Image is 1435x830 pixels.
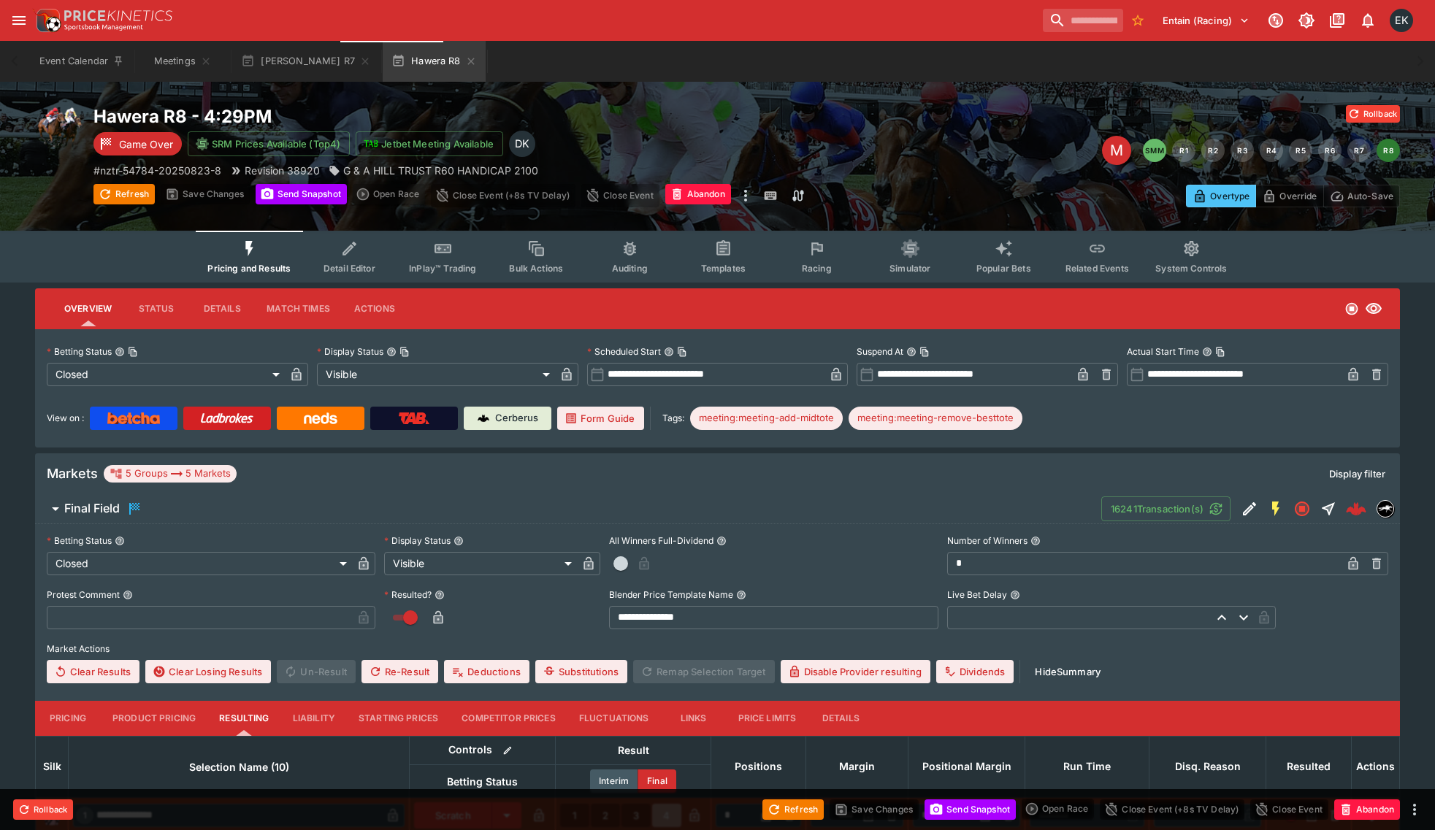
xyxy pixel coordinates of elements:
[665,186,731,201] span: Mark an event as closed and abandoned.
[498,741,517,760] button: Bulk edit
[464,407,551,430] a: Cerberus
[47,660,139,683] button: Clear Results
[399,347,410,357] button: Copy To Clipboard
[128,347,138,357] button: Copy To Clipboard
[1215,347,1225,357] button: Copy To Clipboard
[1260,139,1283,162] button: R4
[857,345,903,358] p: Suspend At
[1043,9,1123,32] input: search
[495,411,538,426] p: Cerberus
[1231,139,1254,162] button: R3
[35,494,1101,523] button: Final Field
[1126,9,1149,32] button: No Bookmarks
[1202,347,1212,357] button: Actual Start TimeCopy To Clipboard
[1289,496,1315,522] button: Closed
[1127,345,1199,358] p: Actual Start Time
[361,660,438,683] button: Re-Result
[590,769,638,793] button: Interim
[662,407,684,430] label: Tags:
[587,345,661,358] p: Scheduled Start
[1102,136,1131,165] div: Edit Meeting
[189,291,255,326] button: Details
[889,263,930,274] span: Simulator
[849,407,1022,430] div: Betting Target: cerberus
[1323,185,1400,207] button: Auto-Save
[47,407,84,430] label: View on :
[1355,7,1381,34] button: Notifications
[1279,188,1317,204] p: Override
[1377,139,1400,162] button: R8
[115,536,125,546] button: Betting Status
[64,24,143,31] img: Sportsbook Management
[136,41,229,82] button: Meetings
[947,534,1028,547] p: Number of Winners
[1143,139,1166,162] button: SMM
[665,184,731,204] button: Abandon
[93,184,155,204] button: Refresh
[1346,105,1400,123] button: Rollback
[609,534,713,547] p: All Winners Full-Dividend
[609,588,733,601] p: Blender Price Template Name
[1334,801,1400,815] span: Mark an event as closed and abandoned.
[431,773,534,791] span: Betting Status
[1263,7,1289,34] button: Connected to PK
[1201,139,1225,162] button: R2
[1289,139,1312,162] button: R5
[343,163,538,178] p: G & A HILL TRUST R60 HANDICAP 2100
[1266,736,1352,797] th: Resulted
[53,291,123,326] button: Overview
[1186,185,1256,207] button: Overtype
[35,701,101,736] button: Pricing
[677,347,687,357] button: Copy To Clipboard
[444,660,529,683] button: Deductions
[1365,300,1382,318] svg: Visible
[145,660,271,683] button: Clear Losing Results
[188,131,350,156] button: SRM Prices Available (Top4)
[1255,185,1323,207] button: Override
[1385,4,1417,36] button: Emily Kim
[1293,7,1320,34] button: Toggle light/dark mode
[1352,736,1400,797] th: Actions
[356,131,503,156] button: Jetbet Meeting Available
[936,660,1014,683] button: Dividends
[908,736,1025,797] th: Positional Margin
[115,347,125,357] button: Betting StatusCopy To Clipboard
[47,552,352,575] div: Closed
[1155,263,1227,274] span: System Controls
[1324,7,1350,34] button: Documentation
[638,769,676,793] button: Final
[101,701,207,736] button: Product Pricing
[1347,139,1371,162] button: R7
[1344,301,1359,316] svg: Closed
[364,137,378,151] img: jetbet-logo.svg
[353,184,425,204] div: split button
[1143,139,1400,162] nav: pagination navigation
[612,263,648,274] span: Auditing
[454,536,464,546] button: Display Status
[509,263,563,274] span: Bulk Actions
[383,41,486,82] button: Hawera R8
[535,660,627,683] button: Substitutions
[47,345,112,358] p: Betting Status
[1347,188,1393,204] p: Auto-Save
[281,701,347,736] button: Liability
[342,291,407,326] button: Actions
[1026,660,1109,683] button: HideSummary
[304,412,337,424] img: Neds
[173,758,305,776] span: Selection Name (10)
[556,736,711,764] th: Result
[509,131,535,157] div: Dabin Kim
[207,263,291,274] span: Pricing and Results
[64,10,172,21] img: PriceKinetics
[925,799,1016,820] button: Send Snapshot
[1022,799,1094,819] div: split button
[1101,496,1231,521] button: 16241Transaction(s)
[737,184,754,207] button: more
[196,231,1239,283] div: Event type filters
[317,345,383,358] p: Display Status
[35,105,82,152] img: horse_racing.png
[1172,139,1195,162] button: R1
[976,263,1031,274] span: Popular Bets
[245,163,320,178] p: Revision 38920
[1293,500,1311,518] svg: Closed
